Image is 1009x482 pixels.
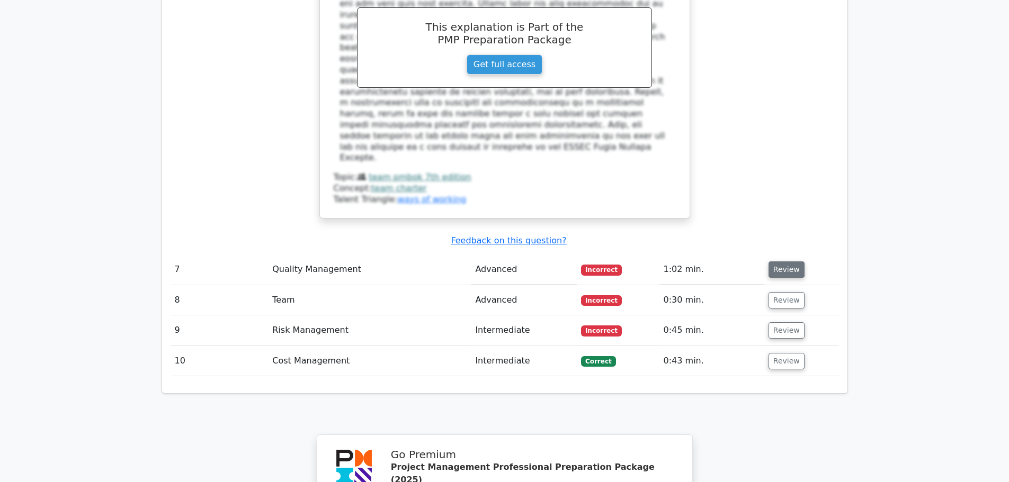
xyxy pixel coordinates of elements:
td: 9 [171,315,269,345]
td: Quality Management [268,254,471,285]
td: 7 [171,254,269,285]
div: Talent Triangle: [334,172,676,205]
a: Feedback on this question? [451,235,566,245]
td: 0:30 min. [659,285,764,315]
a: team pmbok 7th edition [369,172,471,182]
td: 10 [171,346,269,376]
td: 1:02 min. [659,254,764,285]
span: Incorrect [581,295,622,306]
div: Topic: [334,172,676,183]
td: Advanced [471,285,577,315]
span: Incorrect [581,325,622,336]
button: Review [769,322,805,339]
td: 8 [171,285,269,315]
a: ways of working [397,194,466,204]
a: team charter [371,183,427,193]
td: Team [268,285,471,315]
td: Intermediate [471,346,577,376]
span: Incorrect [581,265,622,275]
td: 0:45 min. [659,315,764,345]
button: Review [769,261,805,278]
td: Cost Management [268,346,471,376]
td: Risk Management [268,315,471,345]
a: Get full access [467,54,542,75]
td: 0:43 min. [659,346,764,376]
td: Intermediate [471,315,577,345]
td: Advanced [471,254,577,285]
div: Concept: [334,183,676,194]
button: Review [769,292,805,308]
span: Correct [581,356,615,367]
button: Review [769,353,805,369]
